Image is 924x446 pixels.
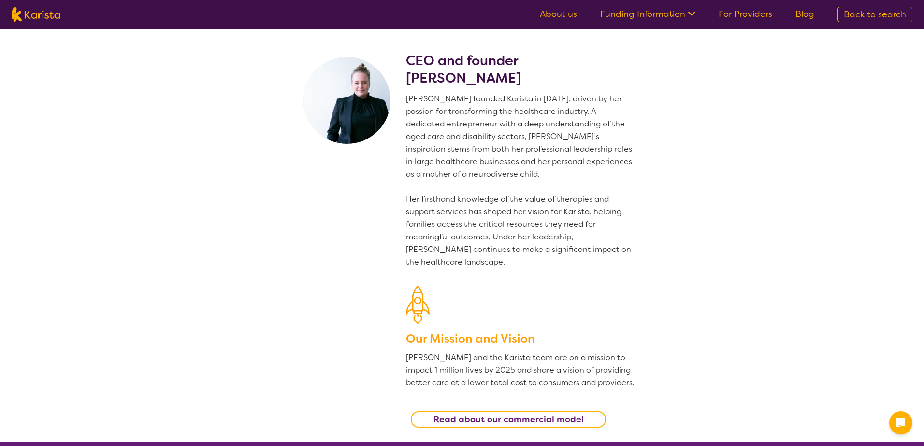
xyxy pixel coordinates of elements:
p: [PERSON_NAME] founded Karista in [DATE], driven by her passion for transforming the healthcare in... [406,93,636,268]
a: For Providers [719,8,772,20]
span: Back to search [844,9,906,20]
b: Read about our commercial model [433,414,584,425]
a: Funding Information [600,8,695,20]
img: Our Mission [406,286,430,324]
a: Blog [795,8,814,20]
a: About us [540,8,577,20]
h2: CEO and founder [PERSON_NAME] [406,52,636,87]
a: Back to search [837,7,912,22]
h3: Our Mission and Vision [406,330,636,348]
p: [PERSON_NAME] and the Karista team are on a mission to impact 1 million lives by 2025 and share a... [406,351,636,389]
img: Karista logo [12,7,60,22]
